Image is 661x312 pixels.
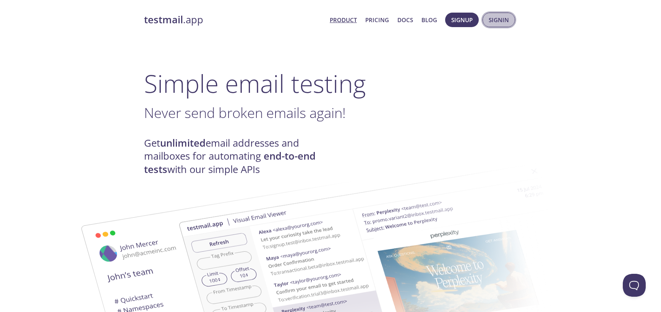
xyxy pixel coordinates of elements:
span: Never send broken emails again! [144,103,346,122]
h1: Simple email testing [144,69,517,98]
a: Blog [421,15,437,25]
span: Signin [489,15,509,25]
a: Product [330,15,357,25]
span: Signup [451,15,473,25]
h4: Get email addresses and mailboxes for automating with our simple APIs [144,137,330,176]
button: Signin [483,13,515,27]
a: testmail.app [144,13,324,26]
strong: unlimited [160,136,206,150]
iframe: Help Scout Beacon - Open [623,274,646,297]
a: Pricing [365,15,389,25]
button: Signup [445,13,479,27]
strong: testmail [144,13,183,26]
strong: end-to-end tests [144,149,316,176]
a: Docs [397,15,413,25]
